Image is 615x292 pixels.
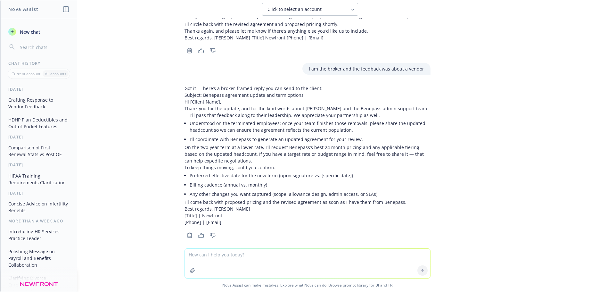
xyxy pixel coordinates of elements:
[8,6,38,13] h1: Nova Assist
[6,273,72,290] button: Clarifying Divorce Enrollment Change
[190,135,430,144] li: I’ll coordinate with Benepass to generate an updated agreement for your review.
[12,71,40,77] p: Current account
[1,190,77,196] div: [DATE]
[1,61,77,66] div: Chat History
[6,246,72,270] button: Polishing Message on Payroll and Benefits Collaboration
[208,231,218,240] button: Thumbs down
[267,6,322,13] span: Click to select an account
[309,65,424,72] p: I am the broker and the feedback was about a vendor
[184,98,430,105] p: Hi [Client Name],
[6,198,72,216] button: Concise Advice on Infertility Benefits
[6,114,72,132] button: HDHP Plan Deductibles and Out-of-Pocket Features
[388,282,393,288] a: TR
[19,29,40,35] span: New chat
[184,105,430,119] p: Thank you for the update, and for the kind words about [PERSON_NAME] and the Benepass admin suppo...
[6,26,72,38] button: New chat
[45,71,66,77] p: All accounts
[184,205,430,226] p: Best regards, [PERSON_NAME] [Title] | Newfront [Phone] | [Email]
[187,232,193,238] svg: Copy to clipboard
[184,85,430,92] p: Got it — here’s a broker-framed reply you can send to the client:
[1,134,77,140] div: [DATE]
[184,34,430,41] p: Best regards, [PERSON_NAME] [Title] Newfront [Phone] | [Email]
[190,189,430,199] li: Any other changes you want captured (scope, allowance design, admin access, or SLAs)
[19,43,70,52] input: Search chats
[184,164,430,171] p: To keep things moving, could you confirm:
[184,199,430,205] p: I’ll come back with proposed pricing and the revised agreement as soon as I have them from Benepass.
[190,119,430,135] li: Understood on the terminated employees; once your team finishes those removals, please share the ...
[1,87,77,92] div: [DATE]
[6,95,72,112] button: Crafting Response to Vendor Feedback
[375,282,379,288] a: BI
[6,226,72,244] button: Introducing HR Services Practice Leader
[1,218,77,224] div: More than a week ago
[190,180,430,189] li: Billing cadence (annual vs. monthly)
[187,48,193,54] svg: Copy to clipboard
[184,92,430,98] p: Subject: Benepass agreement update and term options
[184,28,430,34] p: Thanks again, and please let me know if there’s anything else you’d like us to include.
[3,279,612,292] span: Nova Assist can make mistakes. Explore what Nova can do: Browse prompt library for and
[6,171,72,188] button: HIPAA Training Requirements Clarification
[6,142,72,160] button: Comparison of First Renewal Stats vs Post OE
[190,171,430,180] li: Preferred effective date for the new term (upon signature vs. [specific date])
[184,21,430,28] p: I’ll circle back with the revised agreement and proposed pricing shortly.
[208,46,218,55] button: Thumbs down
[1,162,77,168] div: [DATE]
[262,3,358,16] button: Click to select an account
[184,144,430,164] p: On the two‑year term at a lower rate, I’ll request Benepass’s best 24‑month pricing and any appli...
